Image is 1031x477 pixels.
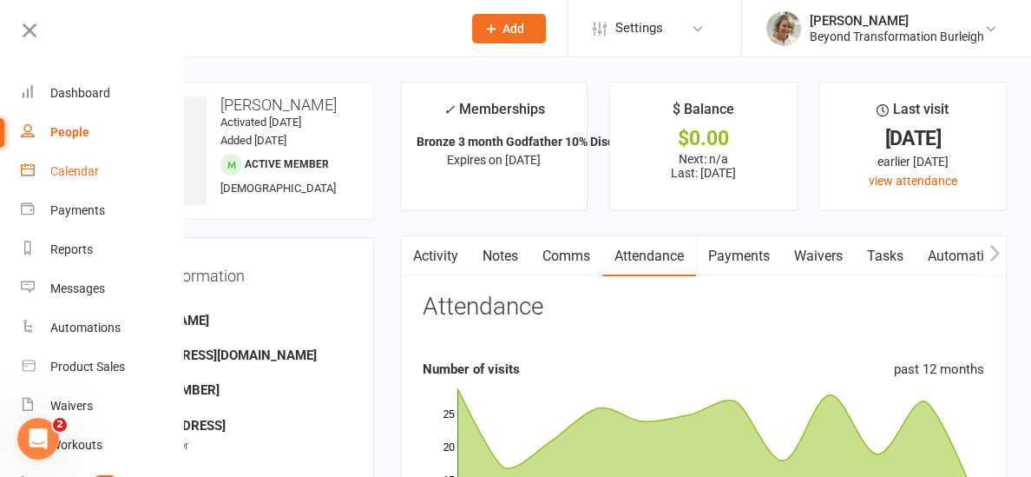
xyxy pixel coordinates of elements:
a: Waivers [21,387,185,426]
iframe: Intercom live chat [17,418,59,460]
div: Payments [50,203,105,217]
strong: Bronze 3 month Godfather 10% Discount [417,135,639,149]
time: Activated [DATE] [220,116,301,129]
div: Product Sales [50,360,125,374]
div: earlier [DATE] [835,152,990,171]
input: Search... [103,17,450,41]
a: Comms [530,236,602,276]
h3: [PERSON_NAME] [98,96,359,114]
span: Active member [245,158,329,170]
div: Address [109,402,351,419]
span: Expires on [DATE] [447,153,541,167]
a: Notes [470,236,530,276]
span: 2 [53,418,67,432]
time: Added [DATE] [220,134,286,147]
div: Dashboard [50,86,110,100]
div: Memberships [443,98,545,130]
div: $0.00 [626,129,781,148]
a: Tasks [855,236,916,276]
a: Payments [696,236,782,276]
a: Dashboard [21,74,185,113]
strong: [STREET_ADDRESS] [109,418,351,434]
div: Last visit [877,98,949,129]
div: Member Number [109,438,351,454]
strong: [PERSON_NAME] [109,313,351,328]
a: Attendance [602,236,696,276]
a: Workouts [21,426,185,465]
a: Payments [21,191,185,230]
div: Automations [50,321,121,335]
div: [DATE] [835,129,990,148]
h3: Contact information [107,261,351,285]
h3: Attendance [423,294,543,321]
i: ✓ [443,102,455,118]
strong: [PHONE_NUMBER] [109,382,351,398]
div: Email [109,333,351,349]
a: Activity [401,236,470,276]
img: thumb_image1597172689.png [766,11,801,46]
div: [PERSON_NAME] [810,13,984,29]
a: Product Sales [21,348,185,387]
a: Messages [21,269,185,308]
a: Reports [21,230,185,269]
button: Add [472,14,546,43]
a: Automations [21,308,185,348]
div: Owner [109,298,351,315]
div: Messages [50,282,105,295]
p: Next: n/a Last: [DATE] [626,152,781,180]
div: Workouts [50,438,102,452]
a: Automations [916,236,1019,276]
div: Calendar [50,164,99,178]
span: [DEMOGRAPHIC_DATA] [220,182,336,195]
a: view attendance [869,174,957,188]
div: Waivers [50,399,93,413]
div: Reports [50,242,93,256]
a: People [21,113,185,152]
strong: [EMAIL_ADDRESS][DOMAIN_NAME] [109,348,351,363]
div: Mobile Number [109,368,351,384]
a: Waivers [782,236,855,276]
div: $ Balance [673,98,734,129]
div: Beyond Transformation Burleigh [810,29,984,44]
div: past 12 months [894,359,984,380]
strong: Number of visits [423,361,520,377]
strong: - [109,453,351,468]
span: Settings [615,9,663,48]
div: People [50,125,89,139]
span: Add [502,22,524,36]
a: Calendar [21,152,185,191]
